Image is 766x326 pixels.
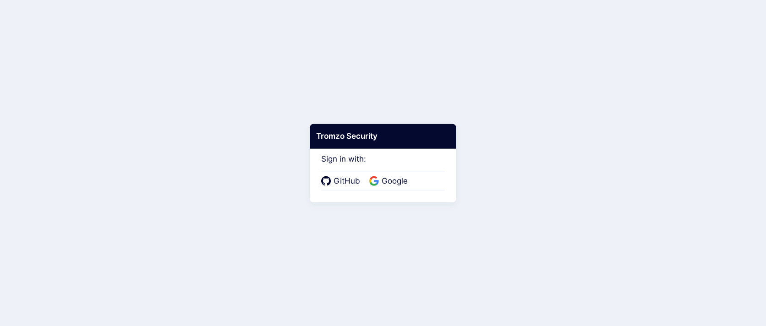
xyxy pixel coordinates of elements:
[321,175,363,187] a: GitHub
[369,175,410,187] a: Google
[321,142,445,190] div: Sign in with:
[379,175,410,187] span: Google
[331,175,363,187] span: GitHub
[310,124,456,149] div: Tromzo Security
